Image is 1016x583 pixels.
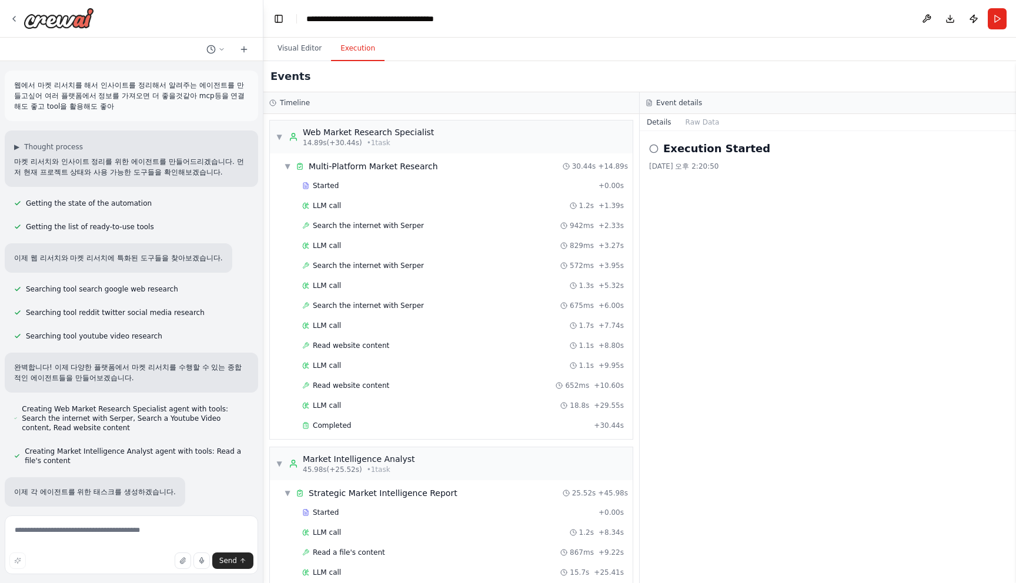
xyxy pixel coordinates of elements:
[309,487,457,499] span: Strategic Market Intelligence Report
[14,487,176,497] p: 이제 각 에이전트를 위한 태스크를 생성하겠습니다.
[599,548,624,557] span: + 9.22s
[579,341,594,350] span: 1.1s
[219,556,237,565] span: Send
[599,341,624,350] span: + 8.80s
[26,222,154,232] span: Getting the list of ready-to-use tools
[14,142,83,152] button: ▶Thought process
[212,552,253,569] button: Send
[570,568,589,577] span: 15.7s
[570,401,589,410] span: 18.8s
[193,552,210,569] button: Click to speak your automation idea
[598,162,628,171] span: + 14.89s
[24,8,94,29] img: Logo
[313,381,389,390] span: Read website content
[24,142,83,152] span: Thought process
[579,528,594,537] span: 1.2s
[594,568,624,577] span: + 25.41s
[268,36,331,61] button: Visual Editor
[599,361,624,370] span: + 9.95s
[9,552,26,569] button: Improve this prompt
[313,421,351,430] span: Completed
[175,552,191,569] button: Upload files
[570,241,594,250] span: 829ms
[313,568,341,577] span: LLM call
[570,301,594,310] span: 675ms
[14,362,249,383] p: 완벽합니다! 이제 다양한 플랫폼에서 마켓 리서치를 수행할 수 있는 종합적인 에이전트들을 만들어보겠습니다.
[303,126,434,138] div: Web Market Research Specialist
[313,321,341,330] span: LLM call
[572,162,596,171] span: 30.44s
[599,301,624,310] span: + 6.00s
[202,42,230,56] button: Switch to previous chat
[284,488,291,498] span: ▼
[306,13,434,25] nav: breadcrumb
[26,308,205,317] span: Searching tool reddit twitter social media research
[303,453,415,465] div: Market Intelligence Analyst
[599,321,624,330] span: + 7.74s
[276,132,283,142] span: ▼
[367,465,390,474] span: • 1 task
[14,253,223,263] p: 이제 웹 리서치와 마켓 리서치에 특화된 도구들을 찾아보겠습니다.
[313,528,341,537] span: LLM call
[303,138,362,148] span: 14.89s (+30.44s)
[579,201,594,210] span: 1.2s
[26,284,178,294] span: Searching tool search google web research
[579,321,594,330] span: 1.7s
[313,508,339,517] span: Started
[14,156,249,177] p: 마켓 리서치와 인사이트 정리를 위한 에이전트를 만들어드리겠습니다. 먼저 현재 프로젝트 상태와 사용 가능한 도구들을 확인해보겠습니다.
[303,465,362,474] span: 45.98s (+25.52s)
[599,528,624,537] span: + 8.34s
[284,162,291,171] span: ▼
[25,447,249,465] span: Creating Market Intelligence Analyst agent with tools: Read a file's content
[663,140,770,157] h2: Execution Started
[270,68,310,85] h2: Events
[599,241,624,250] span: + 3.27s
[313,361,341,370] span: LLM call
[276,459,283,468] span: ▼
[599,508,624,517] span: + 0.00s
[14,142,19,152] span: ▶
[656,98,702,108] h3: Event details
[280,98,310,108] h3: Timeline
[367,138,390,148] span: • 1 task
[26,199,152,208] span: Getting the state of the automation
[313,181,339,190] span: Started
[313,401,341,410] span: LLM call
[599,181,624,190] span: + 0.00s
[26,331,162,341] span: Searching tool youtube video research
[22,404,249,433] span: Creating Web Market Research Specialist agent with tools: Search the internet with Serper, Search...
[599,261,624,270] span: + 3.95s
[594,381,624,390] span: + 10.60s
[640,114,679,130] button: Details
[579,361,594,370] span: 1.1s
[313,548,385,557] span: Read a file's content
[679,114,727,130] button: Raw Data
[599,201,624,210] span: + 1.39s
[235,42,253,56] button: Start a new chat
[570,548,594,557] span: 867ms
[572,488,596,498] span: 25.52s
[598,488,628,498] span: + 45.98s
[313,281,341,290] span: LLM call
[313,301,424,310] span: Search the internet with Serper
[14,80,249,112] p: 웹에서 마켓 리서치를 해서 인사이트를 정리해서 알려주는 에이전트를 만들고싶어 여러 플랫폼에서 정보를 가져오면 더 좋을것같아 mcp등을 연결해도 좋고 tool을 활용해도 좋아
[570,261,594,270] span: 572ms
[309,160,438,172] span: Multi-Platform Market Research
[565,381,589,390] span: 652ms
[313,201,341,210] span: LLM call
[313,261,424,270] span: Search the internet with Serper
[649,162,1007,171] div: [DATE] 오후 2:20:50
[579,281,594,290] span: 1.3s
[270,11,287,27] button: Hide left sidebar
[570,221,594,230] span: 942ms
[599,281,624,290] span: + 5.32s
[313,341,389,350] span: Read website content
[313,241,341,250] span: LLM call
[331,36,385,61] button: Execution
[594,401,624,410] span: + 29.55s
[599,221,624,230] span: + 2.33s
[313,221,424,230] span: Search the internet with Serper
[594,421,624,430] span: + 30.44s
